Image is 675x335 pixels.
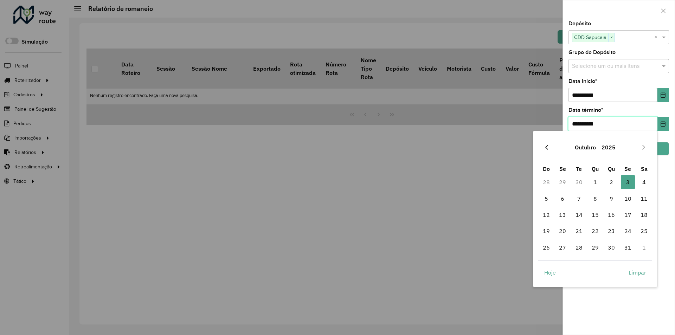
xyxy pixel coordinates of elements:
td: 14 [571,207,587,223]
span: 11 [637,192,651,206]
td: 28 [538,174,554,190]
td: 6 [554,191,571,207]
span: Se [559,165,566,172]
td: 27 [554,239,571,256]
td: 9 [603,191,619,207]
button: Next Month [638,142,649,153]
span: Qu [608,165,615,172]
button: Choose Date [657,88,669,102]
span: 9 [604,192,618,206]
td: 4 [636,174,652,190]
td: 20 [554,223,571,239]
span: Qu [592,165,599,172]
span: 5 [539,192,553,206]
span: 23 [604,224,618,238]
td: 8 [587,191,603,207]
td: 31 [620,239,636,256]
td: 19 [538,223,554,239]
button: Limpar [623,265,652,279]
td: 29 [587,239,603,256]
span: 21 [572,224,586,238]
span: 10 [621,192,635,206]
span: 24 [621,224,635,238]
td: 2 [603,174,619,190]
td: 15 [587,207,603,223]
td: 18 [636,207,652,223]
td: 17 [620,207,636,223]
span: 29 [588,240,602,255]
span: 2 [604,175,618,189]
span: 12 [539,208,553,222]
span: 7 [572,192,586,206]
span: 19 [539,224,553,238]
span: 16 [604,208,618,222]
td: 13 [554,207,571,223]
span: 15 [588,208,602,222]
td: 23 [603,223,619,239]
td: 5 [538,191,554,207]
span: × [608,33,615,42]
span: Hoje [544,268,556,277]
td: 25 [636,223,652,239]
td: 30 [571,174,587,190]
td: 28 [571,239,587,256]
span: 4 [637,175,651,189]
button: Choose Month [572,139,599,156]
span: 14 [572,208,586,222]
td: 30 [603,239,619,256]
td: 26 [538,239,554,256]
span: 6 [555,192,570,206]
td: 1 [636,239,652,256]
span: 22 [588,224,602,238]
span: 27 [555,240,570,255]
span: 31 [621,240,635,255]
td: 7 [571,191,587,207]
span: 1 [588,175,602,189]
button: Hoje [538,265,562,279]
span: CDD Sapucaia [572,33,608,41]
td: 16 [603,207,619,223]
span: Clear all [654,33,660,41]
td: 12 [538,207,554,223]
span: 28 [572,240,586,255]
td: 29 [554,174,571,190]
span: Do [543,165,550,172]
td: 1 [587,174,603,190]
span: 17 [621,208,635,222]
span: Sa [641,165,648,172]
span: Se [624,165,631,172]
td: 21 [571,223,587,239]
span: 8 [588,192,602,206]
span: 20 [555,224,570,238]
td: 10 [620,191,636,207]
span: 30 [604,240,618,255]
td: 3 [620,174,636,190]
td: 24 [620,223,636,239]
button: Previous Month [541,142,552,153]
span: 3 [621,175,635,189]
span: Te [576,165,582,172]
label: Data término [568,106,603,114]
span: 13 [555,208,570,222]
span: 26 [539,240,553,255]
label: Grupo de Depósito [568,48,616,57]
label: Data início [568,77,597,85]
div: Choose Date [533,131,657,287]
button: Choose Year [599,139,618,156]
button: Choose Date [657,117,669,131]
td: 22 [587,223,603,239]
td: 11 [636,191,652,207]
span: 25 [637,224,651,238]
label: Depósito [568,19,591,28]
span: Limpar [629,268,646,277]
span: 18 [637,208,651,222]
